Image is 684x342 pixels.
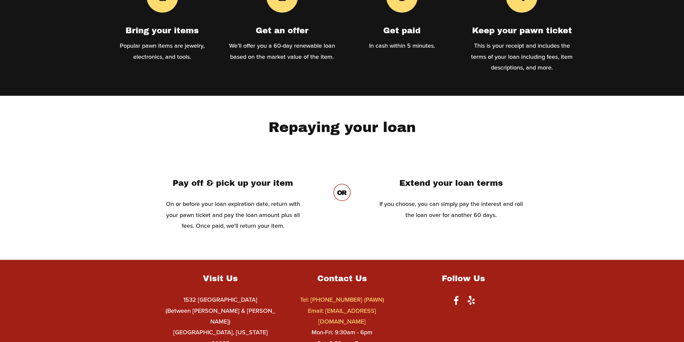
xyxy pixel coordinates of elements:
[452,296,461,305] a: Facebook
[379,199,523,220] p: If you choose, you can simply pay the interest and roll the loan over for another 60 days.
[466,40,577,73] p: This is your receipt and includes the terms of your loan including fees, item descriptions, and m...
[161,178,305,189] h4: Pay off & pick up your item
[379,178,523,189] h4: Extend your loan terms
[226,40,338,62] p: We’ll offer you a 60-day renewable loan based on the market value of the item.
[166,273,276,284] h4: Visit Us
[107,26,218,36] h2: Bring your items
[300,294,384,305] a: Tel: [PHONE_NUMBER] (PAWN)
[161,199,305,231] p: On or before your loan expiration date, return with your pawn ticket and pay the loan amount plus...
[287,273,397,284] h4: Contact Us
[287,305,397,327] a: Email: [EMAIL_ADDRESS][DOMAIN_NAME]
[161,118,524,137] h2: Repaying your loan
[332,178,352,208] img: OR.svg
[408,273,518,284] h4: Follow Us
[346,26,458,36] h2: Get paid
[226,26,338,36] h2: Get an offer
[107,40,218,62] p: Popular pawn items are jewelry, electronics, and tools.
[466,296,476,305] a: Yelp
[346,40,458,51] p: In cash within 5 minutes.
[466,26,577,36] h2: Keep your pawn ticket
